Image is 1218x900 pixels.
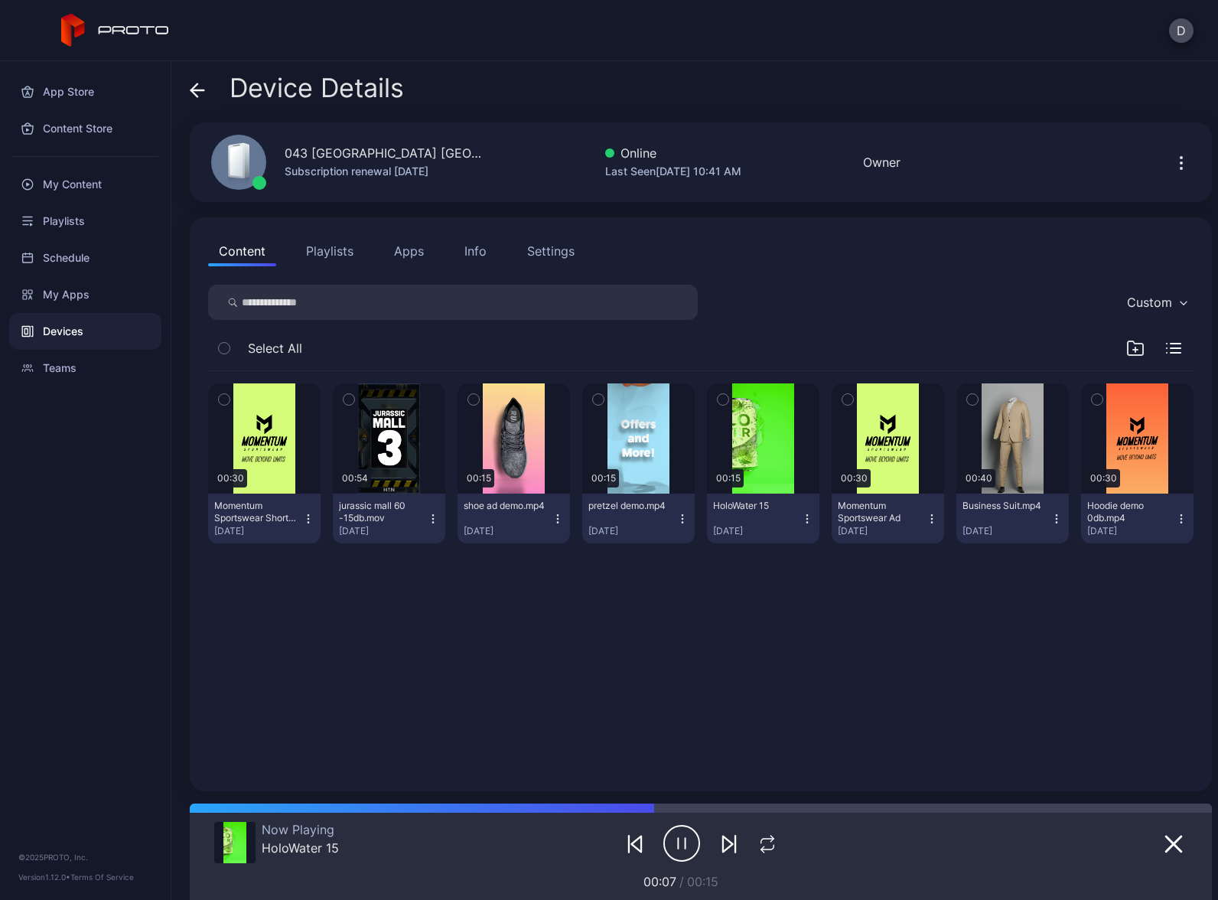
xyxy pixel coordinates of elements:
[248,339,302,357] span: Select All
[339,525,427,537] div: [DATE]
[230,73,404,103] span: Device Details
[962,500,1047,512] div: Business Suit.mp4
[464,525,552,537] div: [DATE]
[383,236,435,266] button: Apps
[70,872,134,882] a: Terms Of Service
[208,494,321,543] button: Momentum Sportswear Shorts -10db.mp4[DATE]
[295,236,364,266] button: Playlists
[285,162,484,181] div: Subscription renewal [DATE]
[605,144,741,162] div: Online
[956,494,1069,543] button: Business Suit.mp4[DATE]
[687,874,718,889] span: 00:15
[588,525,676,537] div: [DATE]
[458,494,570,543] button: shoe ad demo.mp4[DATE]
[464,500,548,512] div: shoe ad demo.mp4
[582,494,695,543] button: pretzel demo.mp4[DATE]
[1087,500,1171,524] div: Hoodie demo 0db.mp4
[863,153,900,171] div: Owner
[464,242,487,260] div: Info
[262,822,339,837] div: Now Playing
[9,350,161,386] a: Teams
[516,236,585,266] button: Settings
[713,500,797,512] div: HoloWater 15
[214,525,302,537] div: [DATE]
[605,162,741,181] div: Last Seen [DATE] 10:41 AM
[1169,18,1194,43] button: D
[9,203,161,240] a: Playlists
[214,500,298,524] div: Momentum Sportswear Shorts -10db.mp4
[707,494,819,543] button: HoloWater 15[DATE]
[838,525,926,537] div: [DATE]
[643,874,676,889] span: 00:07
[1087,525,1175,537] div: [DATE]
[18,851,152,863] div: © 2025 PROTO, Inc.
[454,236,497,266] button: Info
[1081,494,1194,543] button: Hoodie demo 0db.mp4[DATE]
[527,242,575,260] div: Settings
[9,110,161,147] a: Content Store
[339,500,423,524] div: jurassic mall 60 -15db.mov
[962,525,1050,537] div: [DATE]
[838,500,922,524] div: Momentum Sportswear Ad
[9,240,161,276] a: Schedule
[9,166,161,203] a: My Content
[713,525,801,537] div: [DATE]
[333,494,445,543] button: jurassic mall 60 -15db.mov[DATE]
[208,236,276,266] button: Content
[9,313,161,350] a: Devices
[1119,285,1194,320] button: Custom
[285,144,484,162] div: 043 [GEOGRAPHIC_DATA] [GEOGRAPHIC_DATA]
[18,872,70,882] span: Version 1.12.0 •
[679,874,684,889] span: /
[9,276,161,313] a: My Apps
[9,73,161,110] a: App Store
[832,494,944,543] button: Momentum Sportswear Ad[DATE]
[1127,295,1172,310] div: Custom
[262,840,339,856] div: HoloWater 15
[588,500,673,512] div: pretzel demo.mp4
